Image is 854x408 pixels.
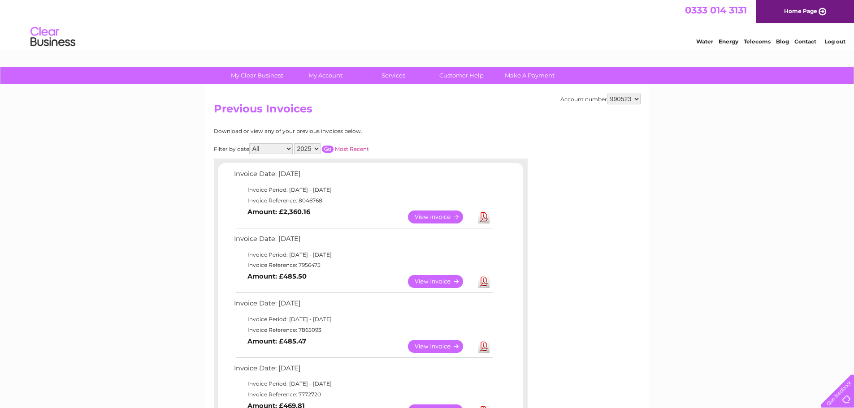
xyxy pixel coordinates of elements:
[335,146,369,152] a: Most Recent
[30,23,76,51] img: logo.png
[232,195,494,206] td: Invoice Reference: 8046768
[232,185,494,195] td: Invoice Period: [DATE] - [DATE]
[493,67,567,84] a: Make A Payment
[794,38,816,45] a: Contact
[719,38,738,45] a: Energy
[232,314,494,325] td: Invoice Period: [DATE] - [DATE]
[408,210,474,223] a: View
[232,325,494,335] td: Invoice Reference: 7865093
[408,275,474,288] a: View
[232,260,494,271] td: Invoice Reference: 7956475
[696,38,713,45] a: Water
[232,362,494,379] td: Invoice Date: [DATE]
[744,38,771,45] a: Telecoms
[247,208,310,216] b: Amount: £2,360.16
[685,4,747,16] a: 0333 014 3131
[356,67,430,84] a: Services
[288,67,362,84] a: My Account
[232,249,494,260] td: Invoice Period: [DATE] - [DATE]
[220,67,294,84] a: My Clear Business
[232,168,494,185] td: Invoice Date: [DATE]
[232,233,494,249] td: Invoice Date: [DATE]
[247,337,306,345] b: Amount: £485.47
[478,275,490,288] a: Download
[232,297,494,314] td: Invoice Date: [DATE]
[247,272,307,280] b: Amount: £485.50
[776,38,789,45] a: Blog
[560,94,641,104] div: Account number
[232,389,494,400] td: Invoice Reference: 7772720
[478,210,490,223] a: Download
[232,378,494,389] td: Invoice Period: [DATE] - [DATE]
[478,340,490,353] a: Download
[824,38,845,45] a: Log out
[425,67,499,84] a: Customer Help
[214,128,449,134] div: Download or view any of your previous invoices below.
[216,5,639,43] div: Clear Business is a trading name of Verastar Limited (registered in [GEOGRAPHIC_DATA] No. 3667643...
[408,340,474,353] a: View
[214,143,449,154] div: Filter by date
[214,103,641,120] h2: Previous Invoices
